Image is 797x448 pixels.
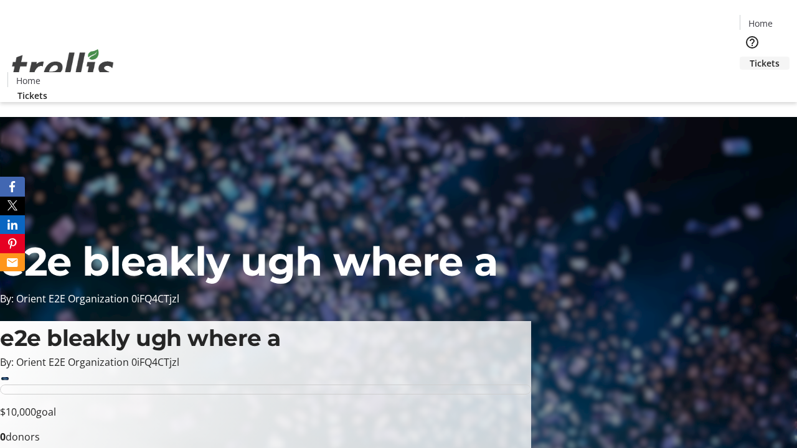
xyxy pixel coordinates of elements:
a: Tickets [7,89,57,102]
span: Tickets [750,57,780,70]
span: Home [748,17,773,30]
span: Home [16,74,40,87]
a: Home [740,17,780,30]
button: Cart [740,70,765,95]
a: Home [8,74,48,87]
button: Help [740,30,765,55]
span: Tickets [17,89,47,102]
img: Orient E2E Organization 0iFQ4CTjzl's Logo [7,35,118,98]
a: Tickets [740,57,790,70]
